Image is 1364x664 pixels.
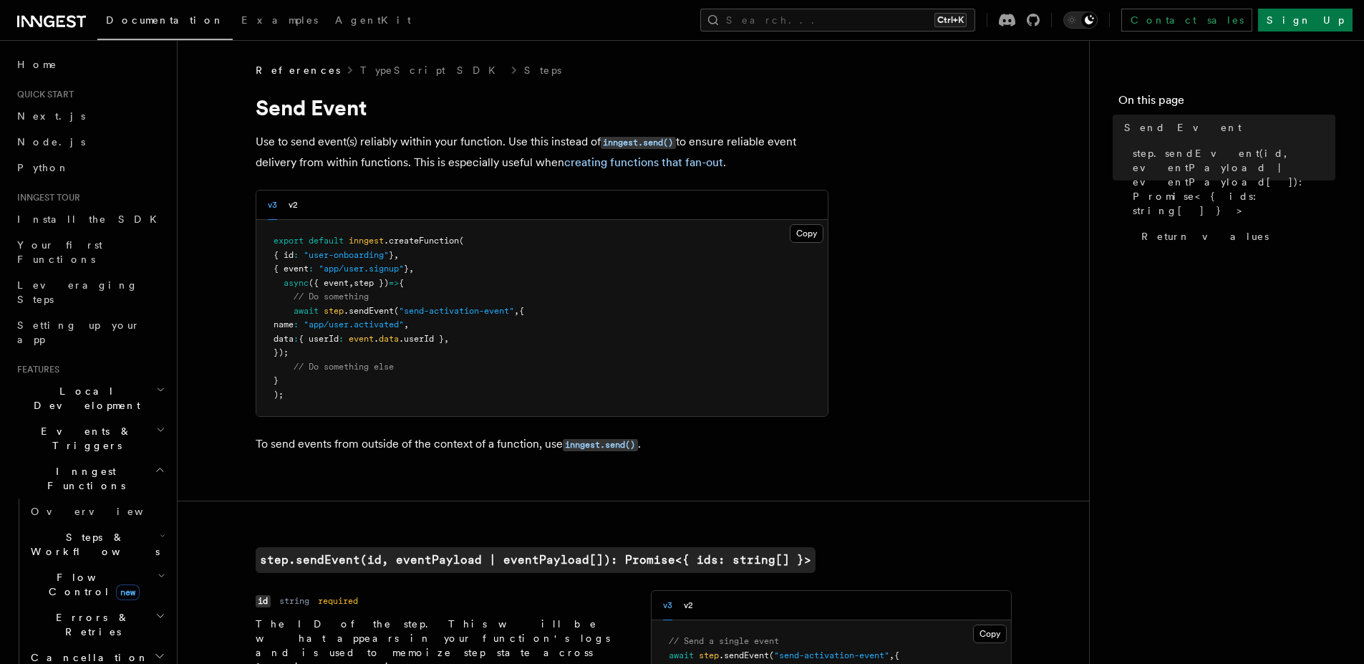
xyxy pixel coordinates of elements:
[233,4,327,39] a: Examples
[1121,9,1252,32] a: Contact sales
[268,191,277,220] button: v3
[256,132,828,173] p: Use to send event(s) reliably within your function. Use this instead of to ensure reliable event ...
[294,319,299,329] span: :
[349,236,384,246] span: inngest
[274,390,284,400] span: );
[299,334,339,344] span: { userId
[790,224,823,243] button: Copy
[335,14,411,26] span: AgentKit
[700,9,975,32] button: Search...Ctrl+K
[394,250,399,260] span: ,
[563,439,638,451] code: inngest.send()
[1133,146,1335,218] span: step.sendEvent(id, eventPayload | eventPayload[]): Promise<{ ids: string[] }>
[25,530,160,559] span: Steps & Workflows
[241,14,318,26] span: Examples
[404,319,409,329] span: ,
[389,250,394,260] span: }
[25,499,168,524] a: Overview
[25,610,155,639] span: Errors & Retries
[11,52,168,77] a: Home
[318,595,358,607] dd: required
[354,278,389,288] span: step })
[339,334,344,344] span: :
[11,192,80,203] span: Inngest tour
[284,278,309,288] span: async
[97,4,233,40] a: Documentation
[404,264,409,274] span: }
[514,306,519,316] span: ,
[344,306,394,316] span: .sendEvent
[319,264,404,274] span: "app/user.signup"
[324,306,344,316] span: step
[934,13,967,27] kbd: Ctrl+K
[399,306,514,316] span: "send-activation-event"
[274,264,309,274] span: { event
[11,129,168,155] a: Node.js
[719,650,769,660] span: .sendEvent
[256,434,828,455] p: To send events from outside of the context of a function, use .
[256,63,340,77] span: References
[684,591,693,620] button: v2
[256,95,828,120] h1: Send Event
[17,136,85,148] span: Node.js
[25,570,158,599] span: Flow Control
[25,524,168,564] button: Steps & Workflows
[601,137,676,149] code: inngest.send()
[116,584,140,600] span: new
[11,464,155,493] span: Inngest Functions
[274,319,294,329] span: name
[1127,140,1335,223] a: step.sendEvent(id, eventPayload | eventPayload[]): Promise<{ ids: string[] }>
[399,334,444,344] span: .userId }
[699,650,719,660] span: step
[274,236,304,246] span: export
[17,319,140,345] span: Setting up your app
[304,250,389,260] span: "user-onboarding"
[669,636,779,646] span: // Send a single event
[459,236,464,246] span: (
[11,384,156,413] span: Local Development
[774,650,889,660] span: "send-activation-event"
[669,650,694,660] span: await
[279,595,309,607] dd: string
[563,437,638,451] a: inngest.send()
[11,232,168,272] a: Your first Functions
[11,424,156,453] span: Events & Triggers
[399,278,404,288] span: {
[294,362,394,372] span: // Do something else
[524,63,561,77] a: Steps
[17,213,165,225] span: Install the SDK
[294,250,299,260] span: :
[1136,223,1335,249] a: Return values
[274,334,294,344] span: data
[274,375,279,385] span: }
[289,191,298,220] button: v2
[973,625,1007,643] button: Copy
[17,239,102,265] span: Your first Functions
[11,378,168,418] button: Local Development
[256,547,816,573] a: step.sendEvent(id, eventPayload | eventPayload[]): Promise<{ ids: string[] }>
[309,236,344,246] span: default
[11,364,59,375] span: Features
[889,650,894,660] span: ,
[304,319,404,329] span: "app/user.activated"
[1118,92,1335,115] h4: On this page
[11,418,168,458] button: Events & Triggers
[11,89,74,100] span: Quick start
[17,162,69,173] span: Python
[11,458,168,499] button: Inngest Functions
[519,306,524,316] span: {
[11,272,168,312] a: Leveraging Steps
[394,306,399,316] span: (
[17,110,85,122] span: Next.js
[294,306,319,316] span: await
[17,279,138,305] span: Leveraging Steps
[769,650,774,660] span: (
[25,605,168,645] button: Errors & Retries
[1118,115,1335,140] a: Send Event
[564,155,723,169] a: creating functions that fan-out
[17,57,57,72] span: Home
[25,564,168,605] button: Flow Controlnew
[31,506,178,517] span: Overview
[379,334,399,344] span: data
